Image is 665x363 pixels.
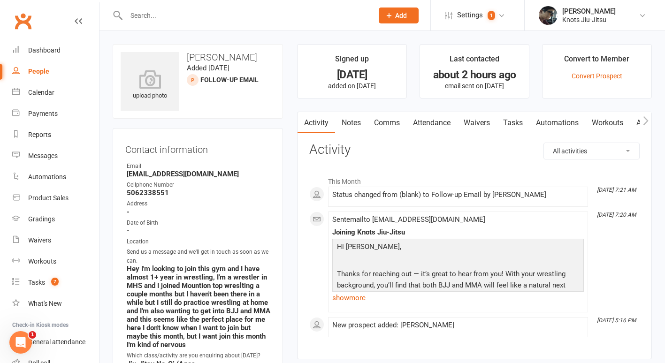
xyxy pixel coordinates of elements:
[51,278,59,286] span: 7
[332,215,485,224] span: Sent email to [EMAIL_ADDRESS][DOMAIN_NAME]
[28,110,58,117] div: Payments
[306,82,398,90] p: added on [DATE]
[597,212,636,218] i: [DATE] 7:20 AM
[562,15,616,24] div: Knots Jiu-Jitsu
[562,7,616,15] div: [PERSON_NAME]
[309,143,640,157] h3: Activity
[127,181,270,189] div: Cellphone Number
[28,257,56,265] div: Workouts
[529,112,585,134] a: Automations
[12,61,99,82] a: People
[367,112,406,134] a: Comms
[29,331,36,339] span: 1
[127,199,270,208] div: Address
[127,227,270,235] strong: -
[127,219,270,227] div: Date of Birth
[9,331,32,354] iframe: Intercom live chat
[127,265,270,349] strong: Hey I'm looking to join this gym and I have almost 1+ year in wrestling, I'm a wrestler in MHS an...
[332,191,584,199] div: Status changed from (blank) to Follow-up Email by [PERSON_NAME]
[127,237,270,246] div: Location
[332,228,584,236] div: Joining Knots Jiu-Jitsu
[28,131,51,138] div: Reports
[12,188,99,209] a: Product Sales
[12,124,99,145] a: Reports
[488,11,495,20] span: 1
[200,76,259,83] span: Follow-up Email
[335,241,581,255] p: Hi [PERSON_NAME],
[379,8,419,23] button: Add
[335,112,367,134] a: Notes
[12,272,99,293] a: Tasks 7
[309,172,640,187] li: This Month
[127,189,270,197] strong: 5062338551
[395,12,407,19] span: Add
[28,338,85,346] div: General attendance
[28,300,62,307] div: What's New
[332,291,584,304] a: show more
[12,230,99,251] a: Waivers
[12,293,99,314] a: What's New
[564,53,629,70] div: Convert to Member
[187,64,229,72] time: Added [DATE]
[121,70,179,101] div: upload photo
[450,53,499,70] div: Last contacted
[28,279,45,286] div: Tasks
[428,70,520,80] div: about 2 hours ago
[539,6,558,25] img: thumb_image1614103803.png
[12,209,99,230] a: Gradings
[28,152,58,159] div: Messages
[12,82,99,103] a: Calendar
[12,145,99,166] a: Messages
[335,268,581,304] p: Thanks for reaching out — it’s great to hear from you! With your wrestling background, you’ll fin...
[127,351,270,360] div: Which class/activity are you enquiring about [DATE]?
[127,248,270,265] div: Send us a message and we'll get in touch as soon as we can.
[585,112,630,134] a: Workouts
[28,46,61,54] div: Dashboard
[457,112,497,134] a: Waivers
[28,89,54,96] div: Calendar
[28,194,69,202] div: Product Sales
[298,112,335,134] a: Activity
[12,166,99,188] a: Automations
[12,40,99,61] a: Dashboard
[306,70,398,80] div: [DATE]
[28,173,66,181] div: Automations
[597,187,636,193] i: [DATE] 7:21 AM
[497,112,529,134] a: Tasks
[332,321,584,329] div: New prospect added: [PERSON_NAME]
[12,251,99,272] a: Workouts
[123,9,367,22] input: Search...
[121,52,275,62] h3: [PERSON_NAME]
[335,53,369,70] div: Signed up
[28,215,55,223] div: Gradings
[12,332,99,353] a: General attendance kiosk mode
[28,68,49,75] div: People
[457,5,483,26] span: Settings
[428,82,520,90] p: email sent on [DATE]
[572,72,622,80] a: Convert Prospect
[127,170,270,178] strong: [EMAIL_ADDRESS][DOMAIN_NAME]
[125,141,270,155] h3: Contact information
[28,236,51,244] div: Waivers
[127,162,270,171] div: Email
[12,103,99,124] a: Payments
[11,9,35,33] a: Clubworx
[597,317,636,324] i: [DATE] 5:16 PM
[127,208,270,216] strong: -
[406,112,457,134] a: Attendance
